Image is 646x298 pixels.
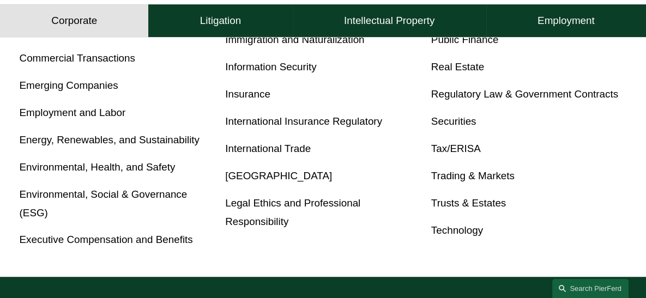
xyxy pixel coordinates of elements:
a: Real Estate [431,61,484,72]
a: Legal Ethics and Professional Responsibility [225,197,360,227]
a: Technology [431,224,483,236]
h4: Intellectual Property [344,14,434,27]
a: Tax/ERISA [431,143,481,154]
h4: Litigation [200,14,241,27]
a: Public Finance [431,34,499,45]
a: [GEOGRAPHIC_DATA] [225,170,332,181]
a: Employment and Labor [20,107,126,118]
a: Search this site [552,279,629,298]
a: Information Security [225,61,316,72]
h4: Employment [538,14,595,27]
a: Securities [431,115,476,127]
a: Regulatory Law & Government Contracts [431,88,618,100]
h4: Corporate [51,14,97,27]
a: Commercial Transactions [20,52,135,64]
a: Insurance [225,88,270,100]
a: Immigration and Naturalization [225,34,364,45]
a: Trading & Markets [431,170,515,181]
a: Environmental, Health, and Safety [20,161,176,173]
a: Executive Compensation and Benefits [20,234,193,245]
a: Energy, Renewables, and Sustainability [20,134,200,145]
a: International Insurance Regulatory [225,115,382,127]
a: Environmental, Social & Governance (ESG) [20,188,188,218]
a: Trusts & Estates [431,197,506,209]
a: Emerging Companies [20,80,118,91]
a: International Trade [225,143,311,154]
